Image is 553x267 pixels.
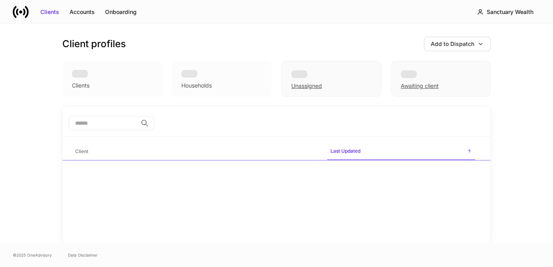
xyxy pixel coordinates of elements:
[70,8,95,16] div: Accounts
[35,6,64,18] button: Clients
[431,40,474,48] div: Add to Dispatch
[64,6,100,18] button: Accounts
[281,61,381,97] div: Unassigned
[72,143,321,160] span: Client
[62,38,126,50] h3: Client profiles
[13,252,52,258] span: © 2025 OneAdvisory
[100,6,142,18] button: Onboarding
[68,252,97,258] a: Data Disclaimer
[330,147,360,155] h6: Last Updated
[487,8,533,16] div: Sanctuary Wealth
[105,8,137,16] div: Onboarding
[470,5,540,19] button: Sanctuary Wealth
[72,82,90,90] div: Clients
[75,147,88,155] h6: Client
[327,143,475,160] span: Last Updated
[424,37,491,51] button: Add to Dispatch
[391,61,491,97] div: Awaiting client
[40,8,59,16] div: Clients
[291,82,322,90] div: Unassigned
[401,82,439,90] div: Awaiting client
[181,82,212,90] div: Households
